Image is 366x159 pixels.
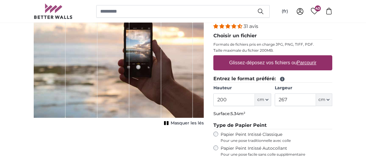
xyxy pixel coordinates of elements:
[162,119,204,127] button: Masquer les lés
[318,97,325,103] span: cm
[231,111,245,116] span: 5.34m²
[277,6,293,17] button: (fr)
[297,60,317,65] u: Parcourir
[213,42,332,47] p: Formats de fichiers pris en charge JPG, PNG, TIFF, PDF.
[257,97,264,103] span: cm
[213,122,332,129] legend: Type de Papier Peint
[227,57,319,69] label: Glissez-déposez vos fichiers ou
[221,138,332,143] span: Pour une pose traditionnelle avec colle
[213,48,332,53] p: Taille maximale du fichier 200MB.
[213,75,332,83] legend: Entrez le format préféré:
[213,23,243,29] span: 4.32 stars
[316,93,332,106] button: cm
[315,5,321,11] span: 43
[213,111,332,117] p: Surface:
[213,32,332,40] legend: Choisir un fichier
[275,85,332,91] label: Largeur
[221,152,332,157] span: Pour une pose facile sans colle supplémentaire
[255,93,271,106] button: cm
[34,4,73,19] img: Betterwalls
[221,132,332,143] label: Papier Peint Intissé Classique
[243,23,258,29] span: 31 avis
[171,120,204,126] span: Masquer les lés
[221,145,332,157] label: Papier Peint Intissé Autocollant
[213,85,271,91] label: Hauteur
